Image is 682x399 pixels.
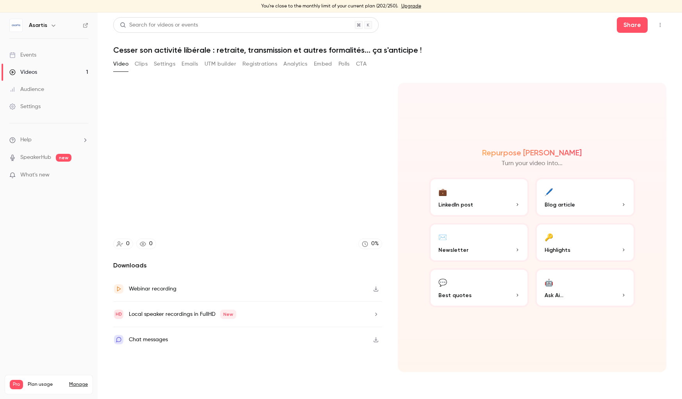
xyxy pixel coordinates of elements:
[129,310,236,319] div: Local speaker recordings in FullHD
[69,381,88,388] a: Manage
[113,239,133,249] a: 0
[438,246,468,254] span: Newsletter
[220,310,236,319] span: New
[429,268,529,307] button: 💬Best quotes
[338,58,350,70] button: Polls
[438,291,472,299] span: Best quotes
[9,51,36,59] div: Events
[182,58,198,70] button: Emails
[154,58,175,70] button: Settings
[20,136,32,144] span: Help
[242,58,277,70] button: Registrations
[617,17,648,33] button: Share
[120,21,198,29] div: Search for videos or events
[135,58,148,70] button: Clips
[10,19,22,32] img: Asartis
[10,380,23,389] span: Pro
[535,268,635,307] button: 🤖Ask Ai...
[545,276,553,288] div: 🤖
[545,201,575,209] span: Blog article
[29,21,47,29] h6: Asartis
[314,58,332,70] button: Embed
[429,178,529,217] button: 💼LinkedIn post
[438,276,447,288] div: 💬
[502,159,563,168] p: Turn your video into...
[438,201,473,209] span: LinkedIn post
[9,136,88,144] li: help-dropdown-opener
[358,239,382,249] a: 0%
[482,148,582,157] h2: Repurpose [PERSON_NAME]
[356,58,367,70] button: CTA
[545,291,563,299] span: Ask Ai...
[9,103,41,110] div: Settings
[205,58,236,70] button: UTM builder
[136,239,156,249] a: 0
[20,153,51,162] a: SpeakerHub
[371,240,379,248] div: 0 %
[401,3,421,9] a: Upgrade
[129,284,176,294] div: Webinar recording
[535,178,635,217] button: 🖊️Blog article
[9,85,44,93] div: Audience
[545,185,553,198] div: 🖊️
[113,261,382,270] h2: Downloads
[129,335,168,344] div: Chat messages
[56,154,71,162] span: new
[438,185,447,198] div: 💼
[545,231,553,243] div: 🔑
[113,58,128,70] button: Video
[20,171,50,179] span: What's new
[126,240,130,248] div: 0
[113,45,666,55] h1: Cesser son activité libérale : retraite, transmission et autres formalités... ça s'anticipe !
[283,58,308,70] button: Analytics
[654,19,666,31] button: Top Bar Actions
[438,231,447,243] div: ✉️
[429,223,529,262] button: ✉️Newsletter
[9,68,37,76] div: Videos
[545,246,570,254] span: Highlights
[535,223,635,262] button: 🔑Highlights
[149,240,153,248] div: 0
[28,381,64,388] span: Plan usage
